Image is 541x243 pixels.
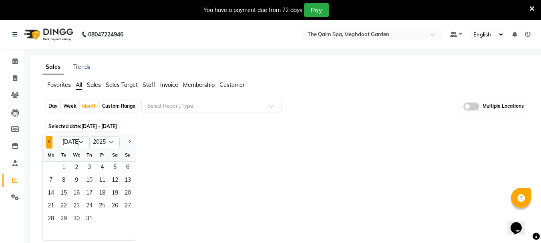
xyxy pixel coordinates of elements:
[96,175,109,187] div: Friday, July 11, 2025
[44,149,57,161] div: Mo
[57,187,70,200] div: Tuesday, July 15, 2025
[183,81,215,88] span: Membership
[80,100,99,112] div: Month
[46,121,119,131] span: Selected date:
[44,175,57,187] span: 7
[61,100,78,112] div: Week
[160,81,178,88] span: Invoice
[96,200,109,213] div: Friday, July 25, 2025
[70,149,83,161] div: We
[83,200,96,213] span: 24
[83,162,96,175] span: 3
[126,136,133,149] button: Next month
[83,149,96,161] div: Th
[83,175,96,187] div: Thursday, July 10, 2025
[507,211,533,235] iframe: chat widget
[70,213,83,226] div: Wednesday, July 30, 2025
[70,162,83,175] div: Wednesday, July 2, 2025
[73,63,91,70] a: Trends
[203,6,302,14] div: You have a payment due from 72 days
[57,213,70,226] div: Tuesday, July 29, 2025
[44,200,57,213] span: 21
[121,162,134,175] div: Sunday, July 6, 2025
[83,187,96,200] div: Thursday, July 17, 2025
[57,175,70,187] span: 8
[121,187,134,200] span: 20
[109,162,121,175] span: 5
[70,162,83,175] span: 2
[121,187,134,200] div: Sunday, July 20, 2025
[96,187,109,200] span: 18
[20,23,75,46] img: logo
[143,81,155,88] span: Staff
[57,200,70,213] span: 22
[109,187,121,200] div: Saturday, July 19, 2025
[57,162,70,175] span: 1
[44,175,57,187] div: Monday, July 7, 2025
[46,100,60,112] div: Day
[83,162,96,175] div: Thursday, July 3, 2025
[121,149,134,161] div: Su
[109,200,121,213] div: Saturday, July 26, 2025
[57,175,70,187] div: Tuesday, July 8, 2025
[96,200,109,213] span: 25
[57,213,70,226] span: 29
[83,213,96,226] div: Thursday, July 31, 2025
[89,136,120,148] select: Select year
[304,3,329,17] button: Pay
[109,149,121,161] div: Sa
[70,187,83,200] span: 16
[483,102,524,110] span: Multiple Locations
[83,213,96,226] span: 31
[44,200,57,213] div: Monday, July 21, 2025
[121,200,134,213] span: 27
[47,81,71,88] span: Favorites
[109,200,121,213] span: 26
[81,123,117,129] span: [DATE] - [DATE]
[44,187,57,200] div: Monday, July 14, 2025
[46,136,52,149] button: Previous month
[83,175,96,187] span: 10
[109,162,121,175] div: Saturday, July 5, 2025
[59,136,89,148] select: Select month
[44,213,57,226] span: 28
[219,81,245,88] span: Customer
[83,187,96,200] span: 17
[96,175,109,187] span: 11
[121,200,134,213] div: Sunday, July 27, 2025
[70,200,83,213] div: Wednesday, July 23, 2025
[96,149,109,161] div: Fr
[87,81,101,88] span: Sales
[42,60,64,74] a: Sales
[70,187,83,200] div: Wednesday, July 16, 2025
[96,187,109,200] div: Friday, July 18, 2025
[109,187,121,200] span: 19
[44,187,57,200] span: 14
[57,162,70,175] div: Tuesday, July 1, 2025
[57,187,70,200] span: 15
[83,200,96,213] div: Thursday, July 24, 2025
[109,175,121,187] div: Saturday, July 12, 2025
[96,162,109,175] div: Friday, July 4, 2025
[57,200,70,213] div: Tuesday, July 22, 2025
[121,175,134,187] div: Sunday, July 13, 2025
[70,175,83,187] span: 9
[57,149,70,161] div: Tu
[76,81,82,88] span: All
[70,200,83,213] span: 23
[121,175,134,187] span: 13
[96,162,109,175] span: 4
[70,175,83,187] div: Wednesday, July 9, 2025
[109,175,121,187] span: 12
[106,81,138,88] span: Sales Target
[88,23,123,46] b: 08047224946
[121,162,134,175] span: 6
[70,213,83,226] span: 30
[44,213,57,226] div: Monday, July 28, 2025
[100,100,137,112] div: Custom Range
